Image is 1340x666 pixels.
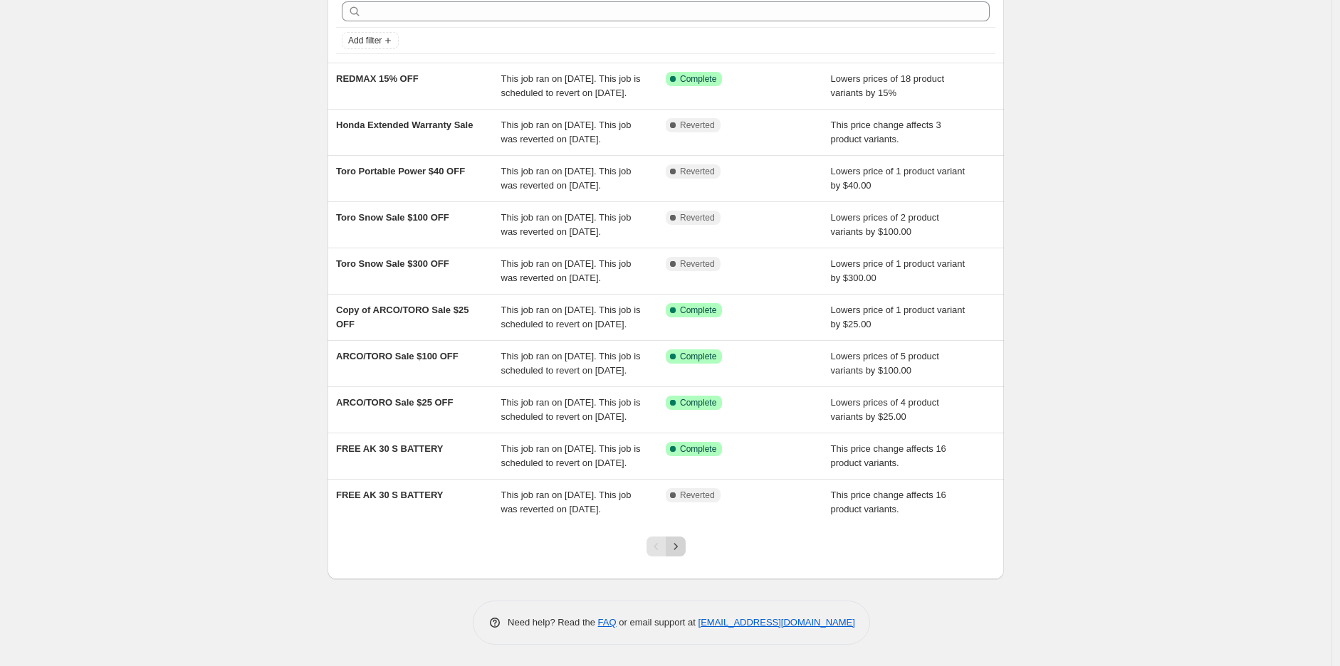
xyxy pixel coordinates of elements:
span: This price change affects 16 product variants. [831,490,946,514]
span: FREE AK 30 S BATTERY [336,443,443,454]
span: Reverted [680,490,715,501]
button: Next [666,536,686,556]
span: Complete [680,397,716,408]
a: FAQ [598,617,617,628]
span: REDMAX 15% OFF [336,73,419,84]
span: or email support at [617,617,698,628]
span: This job ran on [DATE]. This job is scheduled to revert on [DATE]. [501,305,641,329]
span: ARCO/TORO Sale $25 OFF [336,397,453,408]
span: This job ran on [DATE]. This job is scheduled to revert on [DATE]. [501,73,641,98]
span: Toro Portable Power $40 OFF [336,166,465,176]
span: This job ran on [DATE]. This job was reverted on [DATE]. [501,212,632,237]
span: Toro Snow Sale $100 OFF [336,212,449,223]
span: Lowers price of 1 product variant by $40.00 [831,166,965,191]
span: Need help? Read the [508,617,598,628]
span: Copy of ARCO/TORO Sale $25 OFF [336,305,469,329]
span: This job ran on [DATE]. This job was reverted on [DATE]. [501,258,632,283]
span: Reverted [680,120,715,131]
span: Lowers prices of 2 product variants by $100.00 [831,212,939,237]
span: Reverted [680,212,715,223]
span: Lowers price of 1 product variant by $300.00 [831,258,965,283]
span: This job ran on [DATE]. This job is scheduled to revert on [DATE]. [501,443,641,468]
span: This job ran on [DATE]. This job was reverted on [DATE]. [501,120,632,144]
span: This job ran on [DATE]. This job is scheduled to revert on [DATE]. [501,351,641,376]
span: Lowers prices of 5 product variants by $100.00 [831,351,939,376]
span: Lowers price of 1 product variant by $25.00 [831,305,965,329]
span: Lowers prices of 4 product variants by $25.00 [831,397,939,422]
span: Honda Extended Warranty Sale [336,120,473,130]
a: [EMAIL_ADDRESS][DOMAIN_NAME] [698,617,855,628]
span: This job ran on [DATE]. This job was reverted on [DATE]. [501,490,632,514]
nav: Pagination [647,536,686,556]
span: ARCO/TORO Sale $100 OFF [336,351,459,361]
span: Add filter [348,35,382,46]
span: This job ran on [DATE]. This job was reverted on [DATE]. [501,166,632,191]
span: This price change affects 16 product variants. [831,443,946,468]
span: Complete [680,443,716,455]
span: Complete [680,73,716,85]
span: This job ran on [DATE]. This job is scheduled to revert on [DATE]. [501,397,641,422]
span: Reverted [680,258,715,270]
span: Complete [680,351,716,362]
span: Complete [680,305,716,316]
span: Reverted [680,166,715,177]
span: Toro Snow Sale $300 OFF [336,258,449,269]
span: This price change affects 3 product variants. [831,120,941,144]
span: FREE AK 30 S BATTERY [336,490,443,500]
span: Lowers prices of 18 product variants by 15% [831,73,945,98]
button: Add filter [342,32,399,49]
